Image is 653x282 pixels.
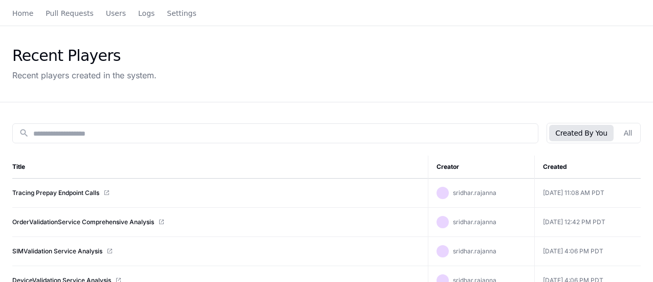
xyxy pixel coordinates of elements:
a: Pull Requests [46,2,93,26]
a: Users [106,2,126,26]
a: Logs [138,2,155,26]
td: [DATE] 12:42 PM PDT [534,208,641,237]
td: [DATE] 11:08 AM PDT [534,179,641,208]
span: Pull Requests [46,10,93,16]
a: SIMValidation Service Analysis [12,247,102,255]
button: Created By You [549,125,613,141]
th: Created [534,156,641,179]
th: Creator [428,156,534,179]
span: sridhar.rajanna [453,247,496,255]
span: sridhar.rajanna [453,189,496,197]
td: [DATE] 4:06 PM PDT [534,237,641,266]
button: All [618,125,638,141]
div: Recent Players [12,47,157,65]
a: Home [12,2,33,26]
a: Tracing Prepay Endpoint Calls [12,189,99,197]
a: Settings [167,2,196,26]
span: Home [12,10,33,16]
span: sridhar.rajanna [453,218,496,226]
mat-icon: search [19,128,29,138]
span: Settings [167,10,196,16]
a: OrderValidationService Comprehensive Analysis [12,218,154,226]
span: Logs [138,10,155,16]
span: Users [106,10,126,16]
th: Title [12,156,428,179]
div: Recent players created in the system. [12,69,157,81]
